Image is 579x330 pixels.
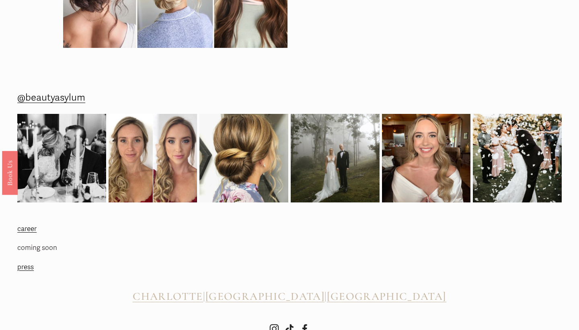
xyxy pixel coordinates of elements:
img: It&rsquo;s been a while since we&rsquo;ve shared a before and after! Subtle makeup &amp; romantic... [109,114,197,203]
span: | [203,290,205,303]
img: Going into the wedding weekend with some bridal inspo for ya! 💫 @beautyasylum_charlotte #beautyas... [382,114,471,203]
a: [GEOGRAPHIC_DATA] [205,290,324,303]
a: Book Us [2,151,18,195]
img: 2020 didn&rsquo;t stop this wedding celebration! 🎊😍🎉 @beautyasylum_atlanta #beautyasylum @bridal_... [473,103,562,214]
img: Rehearsal dinner vibes from Raleigh, NC. We added a subtle braid at the top before we created her... [17,114,106,203]
a: career [17,223,37,235]
span: | [324,290,327,303]
img: Picture perfect 💫 @beautyasylum_charlotte @apryl_naylor_makeup #beautyasylum_apryl @uptownfunkyou... [291,114,380,203]
a: press [17,261,34,274]
a: @beautyasylum [17,89,85,106]
a: CHARLOTTE [133,290,203,303]
img: So much pretty from this weekend! Here&rsquo;s one from @beautyasylum_charlotte #beautyasylum @up... [199,105,288,211]
a: [GEOGRAPHIC_DATA] [327,290,446,303]
p: coming soon [17,242,150,254]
